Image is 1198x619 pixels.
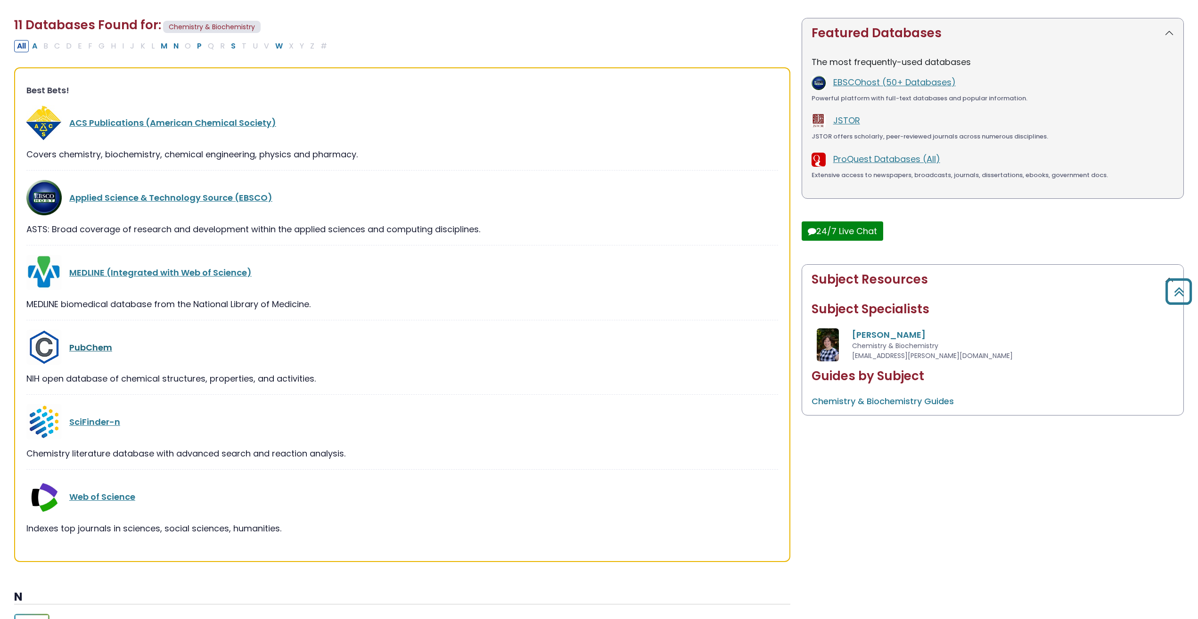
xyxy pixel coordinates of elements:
a: SciFinder-n [69,416,120,428]
h2: Guides by Subject [812,369,1174,383]
a: EBSCOhost (50+ Databases) [833,76,956,88]
div: Alpha-list to filter by first letter of database name [14,40,331,51]
a: Applied Science & Technology Source (EBSCO) [69,192,272,204]
a: ProQuest Databases (All) [833,153,940,165]
img: Amanda Matthysse [817,328,839,361]
span: 11 Databases Found for: [14,16,161,33]
a: [PERSON_NAME] [852,329,926,341]
button: Subject Resources [802,265,1183,294]
span: [EMAIL_ADDRESS][PERSON_NAME][DOMAIN_NAME] [852,351,1013,360]
div: Indexes top journals in sciences, social sciences, humanities. [26,522,778,535]
a: Web of Science [69,491,135,503]
div: Extensive access to newspapers, broadcasts, journals, dissertations, ebooks, government docs. [812,171,1174,180]
a: Back to Top [1162,283,1196,300]
button: Filter Results M [158,40,170,52]
p: The most frequently-used databases [812,56,1174,68]
a: PubChem [69,342,112,353]
div: ASTS: Broad coverage of research and development within the applied sciences and computing discip... [26,223,778,236]
div: Powerful platform with full-text databases and popular information. [812,94,1174,103]
a: Chemistry & Biochemistry Guides [812,395,954,407]
button: Filter Results A [29,40,40,52]
button: Filter Results N [171,40,181,52]
div: Covers chemistry, biochemistry, chemical engineering, physics and pharmacy. [26,148,778,161]
a: ACS Publications (American Chemical Society) [69,117,276,129]
h2: Subject Specialists [812,302,1174,317]
button: All [14,40,29,52]
button: Filter Results W [272,40,286,52]
div: MEDLINE biomedical database from the National Library of Medicine. [26,298,778,310]
h3: Best Bets! [26,85,778,96]
div: Chemistry literature database with advanced search and reaction analysis. [26,447,778,460]
button: Filter Results S [228,40,238,52]
span: Chemistry & Biochemistry [163,21,261,33]
div: NIH open database of chemical structures, properties, and activities. [26,372,778,385]
span: Chemistry & Biochemistry [852,341,938,350]
button: Featured Databases [802,18,1183,48]
button: 24/7 Live Chat [802,221,883,241]
div: JSTOR offers scholarly, peer-reviewed journals across numerous disciplines. [812,132,1174,141]
a: JSTOR [833,114,860,126]
h3: N [14,590,790,604]
button: Filter Results P [194,40,205,52]
a: MEDLINE (Integrated with Web of Science) [69,267,252,278]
